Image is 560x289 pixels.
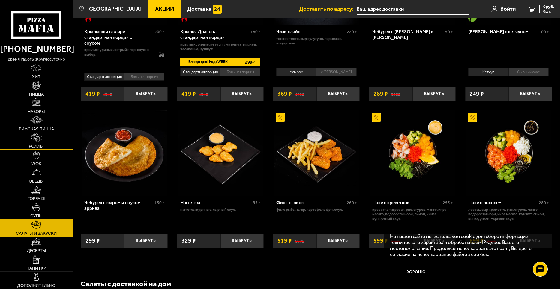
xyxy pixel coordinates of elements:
[180,200,252,206] div: Наггетсы
[468,113,477,122] img: Акционный
[468,29,537,35] div: [PERSON_NAME] с кетчупом
[276,200,345,206] div: Фиш-н-чипс
[103,91,112,97] s: 498 ₽
[443,29,453,34] span: 150 г
[539,29,549,34] span: 100 г
[180,68,220,76] li: Стандартная порция
[181,238,196,243] span: 329 ₽
[500,6,516,12] span: Войти
[372,207,453,221] p: креветка тигровая, рис, огурец, манго, икра масаго, водоросли Нори, лимон, кинза, кунжутный соус.
[180,29,249,40] div: Крылья Дракона стандартная порция
[187,6,211,12] span: Доставка
[390,263,442,280] button: Хорошо
[276,113,285,122] img: Акционный
[30,214,43,218] span: Супы
[373,238,388,243] span: 599 ₽
[19,127,54,131] span: Римская пицца
[295,238,304,243] s: 599 ₽
[316,68,356,76] li: с [PERSON_NAME]
[543,5,554,9] span: 0 руб.
[299,6,357,12] span: Доставить по адресу:
[468,200,537,206] div: Поке с лососем
[31,162,41,166] span: WOK
[253,200,260,205] span: 95 г
[277,91,292,97] span: 369 ₽
[87,6,142,12] span: [GEOGRAPHIC_DATA]
[84,29,153,46] div: Крылышки в кляре стандартная порция c соусом
[443,200,453,205] span: 255 г
[347,29,357,34] span: 220 г
[539,200,549,205] span: 280 г
[220,68,260,76] li: Большая порция
[370,110,455,196] img: Поке с креветкой
[180,42,261,51] p: крылья куриные, кетчуп, лук репчатый, мёд, халапеньо, кунжут.
[28,196,45,201] span: Горячее
[27,249,46,253] span: Десерты
[177,66,264,82] div: 0
[250,29,260,34] span: 180 г
[465,110,552,196] a: АкционныйПоке с лососем
[412,87,456,101] button: Выбрать
[220,87,264,101] button: Выбрать
[124,87,168,101] button: Выбрать
[369,110,456,196] a: АкционныйПоке с креветкой
[466,110,551,196] img: Поке с лососем
[32,75,40,79] span: Хит
[84,47,153,57] p: крылья куриные, острый кляр, соус на выбор.
[177,110,264,196] a: Наггетсы
[277,238,292,243] span: 519 ₽
[372,29,441,40] div: Чебурек с [PERSON_NAME] и [PERSON_NAME]
[154,200,164,205] span: 150 г
[508,68,549,76] li: Сырный соус
[276,68,316,76] li: с сыром
[273,110,360,196] a: АкционныйФиш-н-чипс
[372,113,381,122] img: Акционный
[181,91,196,97] span: 419 ₽
[357,4,469,15] input: Ваш адрес доставки
[124,234,168,248] button: Выбрать
[276,29,345,35] div: Чизи слайс
[199,91,208,97] s: 498 ₽
[84,73,124,81] li: Стандартная порция
[85,238,100,243] span: 299 ₽
[390,233,543,258] p: На нашем сайте мы используем cookie для сбора информации технического характера и обрабатываем IP...
[295,91,304,97] s: 422 ₽
[543,10,554,13] span: 0 шт.
[347,200,357,205] span: 260 г
[16,231,57,235] span: Салаты и закуски
[17,283,55,288] span: Дополнительно
[180,58,234,66] span: Блюдо дня! Код: WEEK
[178,110,263,196] img: Наггетсы
[508,87,552,101] button: Выбрать
[465,66,552,82] div: 0
[29,92,44,96] span: Пицца
[84,200,153,211] div: Чебурек с сыром и соусом аррива
[274,110,359,196] img: Фиш-н-чипс
[391,91,400,97] s: 330 ₽
[154,29,164,34] span: 200 г
[85,91,100,97] span: 419 ₽
[468,68,508,76] li: Кетчуп
[213,5,221,13] img: 15daf4d41897b9f0e9f617042186c801.svg
[316,234,360,248] button: Выбрать
[239,58,261,66] span: 299 ₽
[316,87,360,101] button: Выбрать
[26,266,46,270] span: Напитки
[469,91,484,97] span: 249 ₽
[468,207,549,221] p: лосось, Сыр креметте, рис, огурец, манго, водоросли Нори, икра масаго, кунжут, лимон, кинза, унаг...
[180,207,261,212] p: наггетсы куриные, сырный соус.
[373,91,388,97] span: 289 ₽
[81,280,171,288] b: Салаты с доставкой на дом
[276,207,357,212] p: филе рыбы, кляр, картофель фри, соус.
[29,144,44,148] span: Роллы
[82,110,167,196] img: Чебурек с сыром и соусом аррива
[28,109,45,114] span: Наборы
[372,200,441,206] div: Поке с креветкой
[29,179,44,183] span: Обеды
[220,234,264,248] button: Выбрать
[273,66,360,82] div: 0
[81,110,168,196] a: Чебурек с сыром и соусом аррива
[155,6,174,12] span: Акции
[124,73,164,81] li: Большая порция
[276,36,357,46] p: тонкое тесто, сыр сулугуни, пармезан, моцарелла.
